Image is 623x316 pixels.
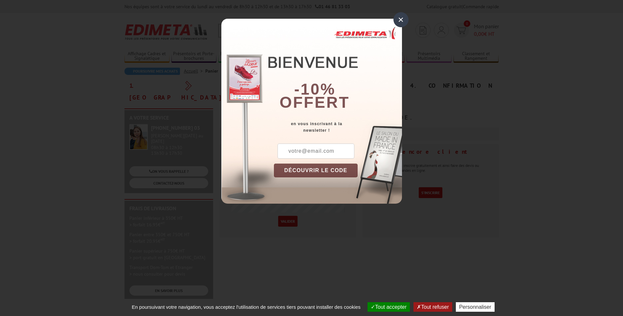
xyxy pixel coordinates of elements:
[128,304,364,310] span: En poursuivant votre navigation, vous acceptez l'utilisation de services tiers pouvant installer ...
[393,12,409,27] div: ×
[279,94,350,111] font: offert
[274,121,402,134] div: en vous inscrivant à la newsletter !
[367,302,410,312] button: Tout accepter
[294,80,336,98] b: -10%
[274,164,358,177] button: DÉCOUVRIR LE CODE
[278,144,354,159] input: votre@email.com
[456,302,495,312] button: Personnaliser (fenêtre modale)
[413,302,452,312] button: Tout refuser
